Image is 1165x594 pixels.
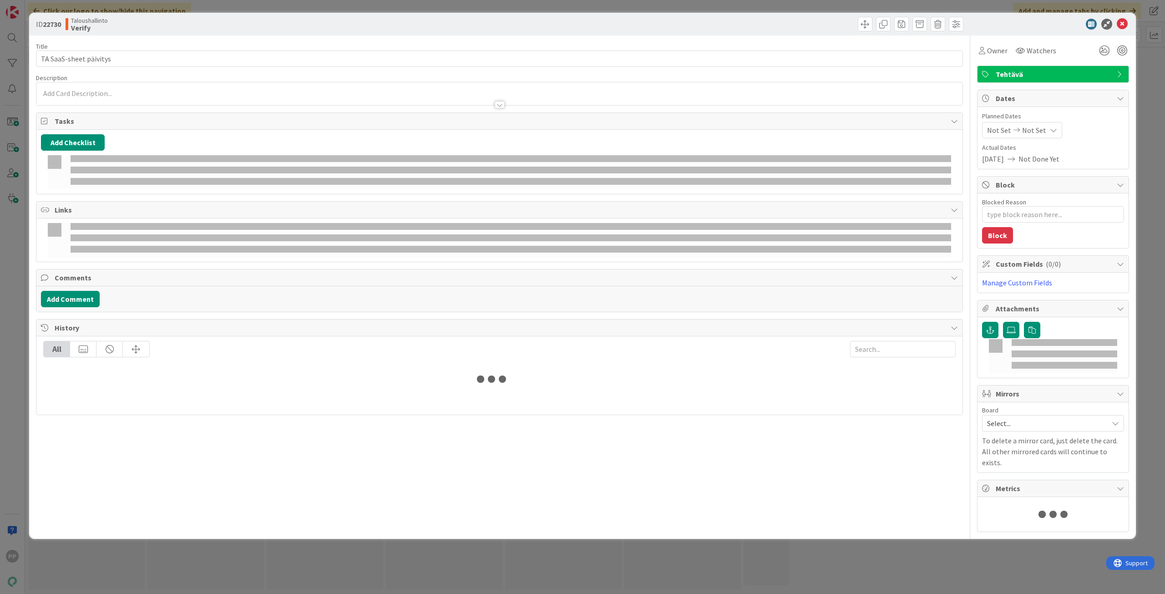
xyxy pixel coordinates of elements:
[19,1,41,12] span: Support
[996,69,1112,80] span: Tehtävä
[987,417,1104,430] span: Select...
[987,45,1008,56] span: Owner
[36,42,48,51] label: Title
[55,272,946,283] span: Comments
[36,51,963,67] input: type card name here...
[1022,125,1046,136] span: Not Set
[55,322,946,333] span: History
[982,227,1013,244] button: Block
[36,19,61,30] span: ID
[982,435,1124,468] p: To delete a mirror card, just delete the card. All other mirrored cards will continue to exists.
[996,179,1112,190] span: Block
[55,204,946,215] span: Links
[1018,153,1059,164] span: Not Done Yet
[996,483,1112,494] span: Metrics
[982,198,1026,206] label: Blocked Reason
[996,259,1112,269] span: Custom Fields
[71,17,108,24] span: Taloushallinto
[55,116,946,127] span: Tasks
[36,74,67,82] span: Description
[982,112,1124,121] span: Planned Dates
[982,153,1004,164] span: [DATE]
[996,303,1112,314] span: Attachments
[987,125,1011,136] span: Not Set
[982,278,1052,287] a: Manage Custom Fields
[982,143,1124,152] span: Actual Dates
[41,134,105,151] button: Add Checklist
[982,407,998,413] span: Board
[41,291,100,307] button: Add Comment
[996,93,1112,104] span: Dates
[850,341,956,357] input: Search...
[1027,45,1056,56] span: Watchers
[44,341,70,357] div: All
[1046,259,1061,269] span: ( 0/0 )
[43,20,61,29] b: 22730
[71,24,108,31] b: Verify
[996,388,1112,399] span: Mirrors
